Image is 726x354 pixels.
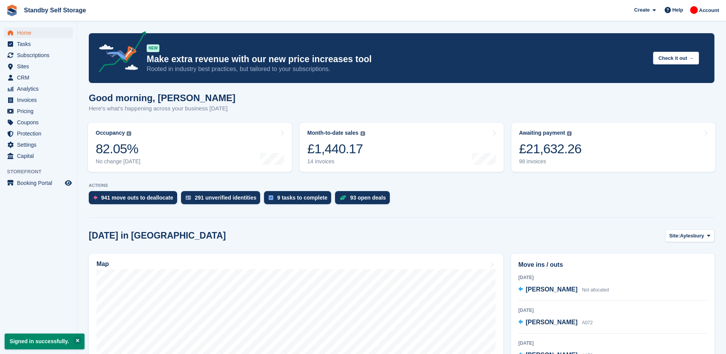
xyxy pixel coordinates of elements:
[147,54,647,65] p: Make extra revenue with our new price increases tool
[269,195,273,200] img: task-75834270c22a3079a89374b754ae025e5fb1db73e45f91037f5363f120a921f8.svg
[567,131,572,136] img: icon-info-grey-7440780725fd019a000dd9b08b2336e03edf1995a4989e88bcd33f0948082b44.svg
[4,106,73,117] a: menu
[147,65,647,73] p: Rooted in industry best practices, but tailored to your subscriptions.
[89,183,714,188] p: ACTIONS
[17,128,63,139] span: Protection
[93,195,97,200] img: move_outs_to_deallocate_icon-f764333ba52eb49d3ac5e1228854f67142a1ed5810a6f6cc68b1a99e826820c5.svg
[6,5,18,16] img: stora-icon-8386f47178a22dfd0bd8f6a31ec36ba5ce8667c1dd55bd0f319d3a0aa187defe.svg
[17,50,63,61] span: Subscriptions
[264,191,335,208] a: 9 tasks to complete
[4,117,73,128] a: menu
[511,123,715,172] a: Awaiting payment £21,632.26 98 invoices
[17,117,63,128] span: Coupons
[4,39,73,49] a: menu
[17,139,63,150] span: Settings
[88,123,292,172] a: Occupancy 82.05% No change [DATE]
[582,320,593,325] span: A072
[96,158,140,165] div: No change [DATE]
[519,158,582,165] div: 98 invoices
[89,104,235,113] p: Here's what's happening across your business [DATE]
[277,195,327,201] div: 9 tasks to complete
[519,130,565,136] div: Awaiting payment
[300,123,503,172] a: Month-to-date sales £1,440.17 14 invoices
[17,151,63,161] span: Capital
[89,93,235,103] h1: Good morning, [PERSON_NAME]
[4,72,73,83] a: menu
[669,232,680,240] span: Site:
[181,191,264,208] a: 291 unverified identities
[518,274,707,281] div: [DATE]
[518,340,707,347] div: [DATE]
[518,318,593,328] a: [PERSON_NAME] A072
[96,130,125,136] div: Occupancy
[307,158,365,165] div: 14 invoices
[89,191,181,208] a: 941 move outs to deallocate
[526,319,577,325] span: [PERSON_NAME]
[582,287,609,293] span: Not allocated
[4,139,73,150] a: menu
[127,131,131,136] img: icon-info-grey-7440780725fd019a000dd9b08b2336e03edf1995a4989e88bcd33f0948082b44.svg
[518,307,707,314] div: [DATE]
[340,195,346,200] img: deal-1b604bf984904fb50ccaf53a9ad4b4a5d6e5aea283cecdc64d6e3604feb123c2.svg
[17,61,63,72] span: Sites
[653,52,699,64] button: Check it out →
[4,151,73,161] a: menu
[360,131,365,136] img: icon-info-grey-7440780725fd019a000dd9b08b2336e03edf1995a4989e88bcd33f0948082b44.svg
[518,285,609,295] a: [PERSON_NAME] Not allocated
[518,260,707,269] h2: Move ins / outs
[4,83,73,94] a: menu
[89,230,226,241] h2: [DATE] in [GEOGRAPHIC_DATA]
[101,195,173,201] div: 941 move outs to deallocate
[17,27,63,38] span: Home
[4,27,73,38] a: menu
[680,232,704,240] span: Aylesbury
[64,178,73,188] a: Preview store
[526,286,577,293] span: [PERSON_NAME]
[96,261,109,268] h2: Map
[634,6,650,14] span: Create
[672,6,683,14] span: Help
[350,195,386,201] div: 93 open deals
[17,39,63,49] span: Tasks
[4,178,73,188] a: menu
[17,106,63,117] span: Pricing
[335,191,394,208] a: 93 open deals
[4,128,73,139] a: menu
[665,229,714,242] button: Site: Aylesbury
[699,7,719,14] span: Account
[5,334,85,349] p: Signed in successfully.
[4,95,73,105] a: menu
[307,130,358,136] div: Month-to-date sales
[17,178,63,188] span: Booking Portal
[147,44,159,52] div: NEW
[17,95,63,105] span: Invoices
[519,141,582,157] div: £21,632.26
[21,4,89,17] a: Standby Self Storage
[17,83,63,94] span: Analytics
[195,195,257,201] div: 291 unverified identities
[4,61,73,72] a: menu
[690,6,698,14] img: Aaron Winter
[96,141,140,157] div: 82.05%
[4,50,73,61] a: menu
[92,31,146,75] img: price-adjustments-announcement-icon-8257ccfd72463d97f412b2fc003d46551f7dbcb40ab6d574587a9cd5c0d94...
[7,168,77,176] span: Storefront
[17,72,63,83] span: CRM
[186,195,191,200] img: verify_identity-adf6edd0f0f0b5bbfe63781bf79b02c33cf7c696d77639b501bdc392416b5a36.svg
[307,141,365,157] div: £1,440.17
